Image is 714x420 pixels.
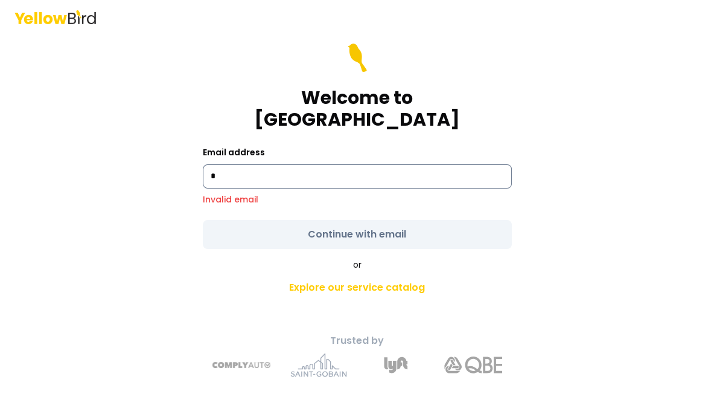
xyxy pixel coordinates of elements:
[203,146,265,158] label: Email address
[145,276,570,300] a: Explore our service catalog
[353,259,362,271] span: or
[145,334,570,348] p: Trusted by
[203,193,512,205] p: Invalid email
[203,87,512,131] h1: Welcome to [GEOGRAPHIC_DATA]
